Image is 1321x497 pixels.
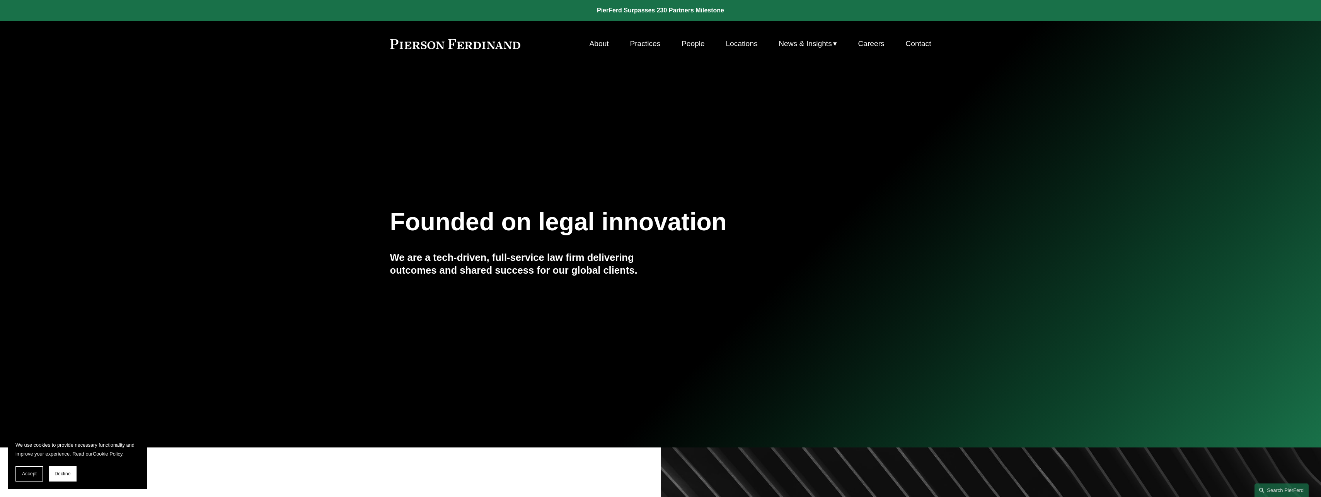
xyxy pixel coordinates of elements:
[15,440,139,458] p: We use cookies to provide necessary functionality and improve your experience. Read our .
[590,36,609,51] a: About
[726,36,757,51] a: Locations
[682,36,705,51] a: People
[8,433,147,489] section: Cookie banner
[15,466,43,482] button: Accept
[630,36,660,51] a: Practices
[779,36,837,51] a: folder dropdown
[858,36,884,51] a: Careers
[390,251,661,276] h4: We are a tech-driven, full-service law firm delivering outcomes and shared success for our global...
[55,471,71,476] span: Decline
[779,37,832,51] span: News & Insights
[22,471,37,476] span: Accept
[905,36,931,51] a: Contact
[93,451,123,457] a: Cookie Policy
[49,466,77,482] button: Decline
[1255,483,1309,497] a: Search this site
[390,208,841,236] h1: Founded on legal innovation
